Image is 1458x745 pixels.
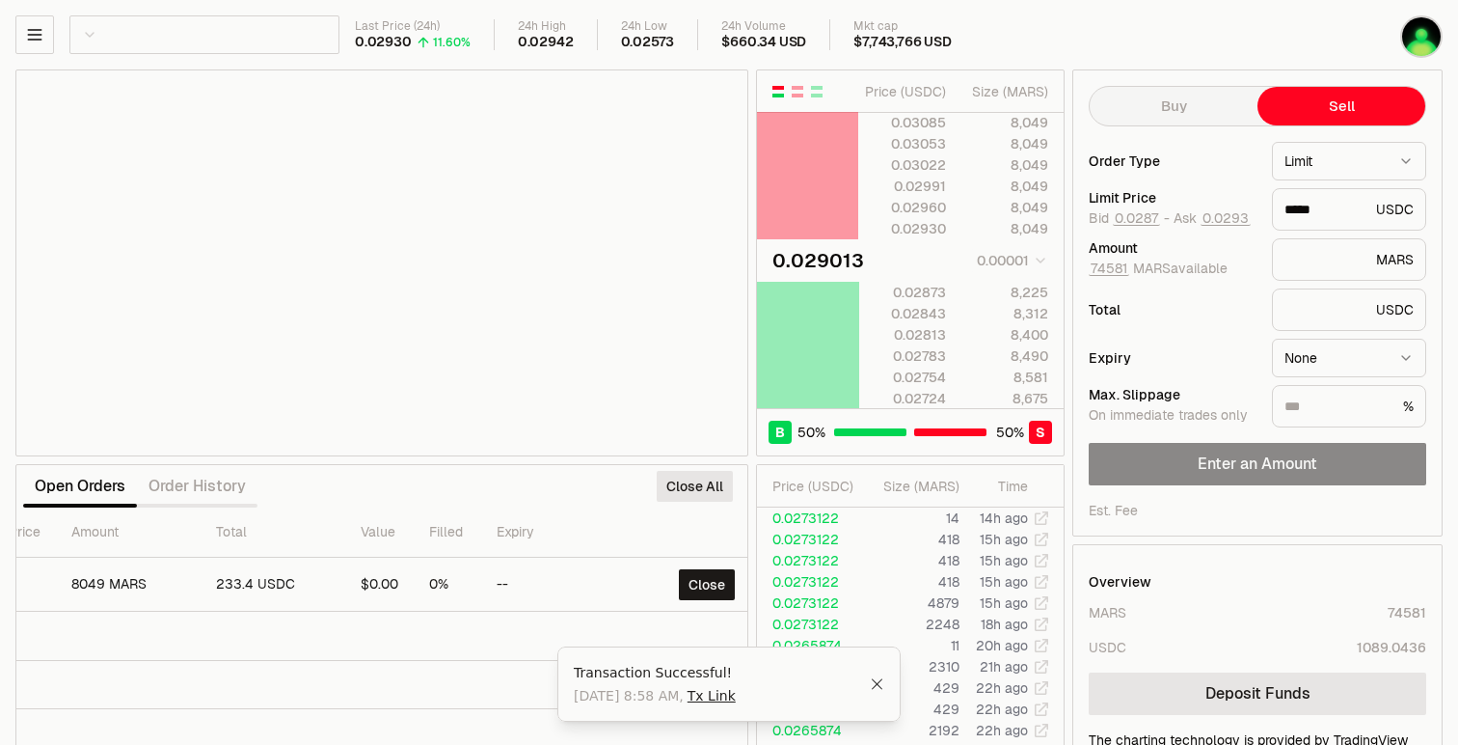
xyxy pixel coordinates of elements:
[962,283,1048,302] div: 8,225
[962,219,1048,238] div: 8,049
[860,113,946,132] div: 0.03085
[1089,260,1228,277] span: MARS available
[861,720,960,741] td: 2192
[976,722,1028,739] time: 22h ago
[1089,501,1138,520] div: Est. Fee
[757,720,861,741] td: 0.0265874
[976,701,1028,718] time: 22h ago
[433,35,471,50] div: 11.60%
[621,34,675,51] div: 0.02573
[976,679,1028,697] time: 22h ago
[721,34,806,51] div: $660.34 USD
[861,614,960,635] td: 2248
[971,249,1048,272] button: 0.00001
[861,699,960,720] td: 429
[860,219,946,238] div: 0.02930
[481,558,611,612] td: --
[772,247,864,274] div: 0.029013
[962,155,1048,175] div: 8,049
[216,576,330,593] div: 233.4 USDC
[414,508,481,558] th: Filled
[345,508,414,558] th: Value
[790,84,805,99] button: Show Sell Orders Only
[962,368,1048,387] div: 8,581
[1089,241,1256,255] div: Amount
[861,593,960,614] td: 4879
[1089,210,1170,228] span: Bid -
[71,576,185,593] div: 8049 MARS
[757,593,861,614] td: 0.0273122
[976,637,1028,654] time: 20h ago
[1357,638,1426,657] div: 1089.0436
[860,346,946,366] div: 0.02783
[770,84,786,99] button: Show Buy and Sell Orders
[23,467,137,506] button: Open Orders
[962,304,1048,323] div: 8,312
[962,177,1048,196] div: 8,049
[962,113,1048,132] div: 8,049
[518,19,574,34] div: 24h High
[1272,188,1426,231] div: USDC
[772,477,860,496] div: Price ( USDC )
[861,635,960,656] td: 11
[861,550,960,571] td: 418
[962,325,1048,345] div: 8,400
[980,594,1028,612] time: 15h ago
[481,508,611,558] th: Expiry
[1272,238,1426,281] div: MARS
[1089,303,1256,317] div: Total
[201,508,345,558] th: Total
[1089,261,1129,276] button: 74581
[757,614,861,635] td: 0.0273122
[1036,423,1045,442] span: S
[775,423,785,442] span: B
[797,423,825,442] span: 50 %
[1201,210,1251,226] button: 0.0293
[853,19,951,34] div: Mkt cap
[860,368,946,387] div: 0.02754
[877,477,959,496] div: Size ( MARS )
[1090,87,1257,125] button: Buy
[1089,388,1256,401] div: Max. Slippage
[657,471,733,502] button: Close All
[574,663,870,682] div: Transaction Successful!
[429,576,466,593] div: 0%
[757,550,861,571] td: 0.0273122
[56,508,201,558] th: Amount
[679,569,735,600] button: Close
[860,198,946,217] div: 0.02960
[1113,210,1160,226] button: 0.0287
[980,573,1028,591] time: 15h ago
[757,571,861,593] td: 0.0273122
[1089,351,1256,365] div: Expiry
[962,82,1048,101] div: Size ( MARS )
[361,576,398,593] div: $0.00
[860,304,946,323] div: 0.02843
[962,389,1048,408] div: 8,675
[757,635,861,656] td: 0.0265874
[996,423,1024,442] span: 50 %
[980,552,1028,569] time: 15h ago
[518,34,574,51] div: 0.02942
[861,677,960,699] td: 429
[980,531,1028,548] time: 15h ago
[355,19,471,34] div: Last Price (24h)
[860,283,946,302] div: 0.02873
[976,477,1028,496] div: Time
[860,82,946,101] div: Price ( USDC )
[1272,289,1426,331] div: USDC
[853,34,951,51] div: $7,743,766 USD
[1089,572,1151,592] div: Overview
[861,529,960,550] td: 418
[1272,142,1426,180] button: Limit
[962,198,1048,217] div: 8,049
[860,134,946,153] div: 0.03053
[962,346,1048,366] div: 8,490
[809,84,824,99] button: Show Buy Orders Only
[861,571,960,593] td: 418
[757,508,861,529] td: 0.0273122
[1174,210,1251,228] span: Ask
[137,467,257,506] button: Order History
[962,134,1048,153] div: 8,049
[861,508,960,529] td: 14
